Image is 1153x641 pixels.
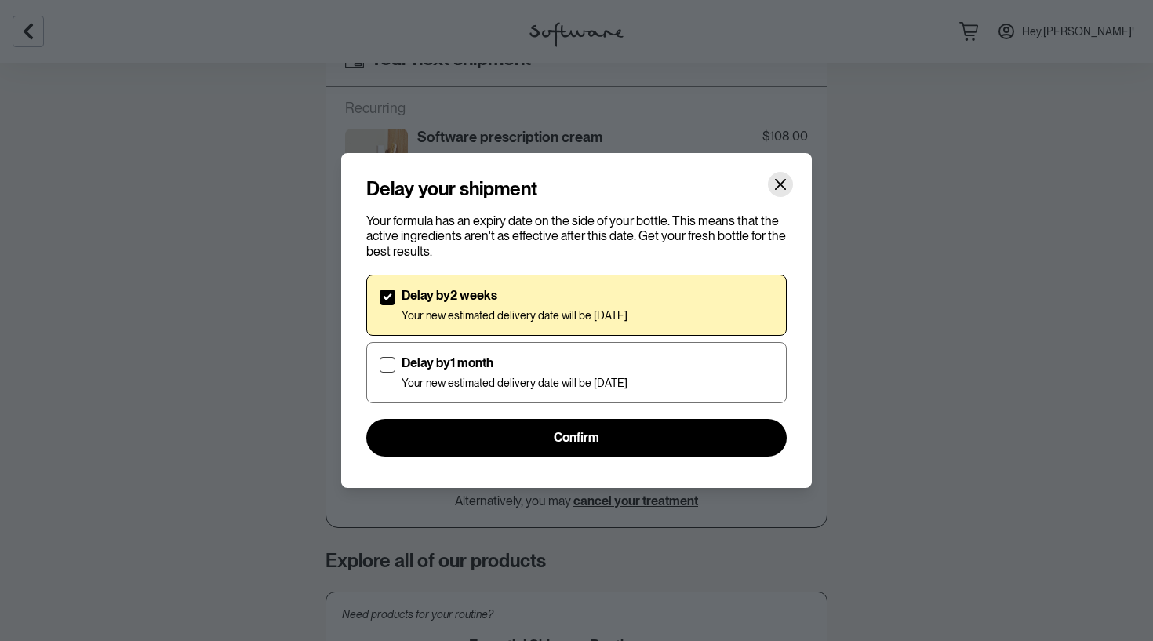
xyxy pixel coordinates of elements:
p: Your new estimated delivery date will be [DATE] [402,309,627,322]
p: Delay by 2 weeks [402,288,627,303]
p: Your new estimated delivery date will be [DATE] [402,377,627,390]
button: Confirm [366,419,787,457]
p: Your formula has an expiry date on the side of your bottle. This means that the active ingredient... [366,213,787,259]
button: Close [768,172,793,197]
h4: Delay your shipment [366,178,537,201]
span: Confirm [554,430,599,445]
p: Delay by 1 month [402,355,627,370]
